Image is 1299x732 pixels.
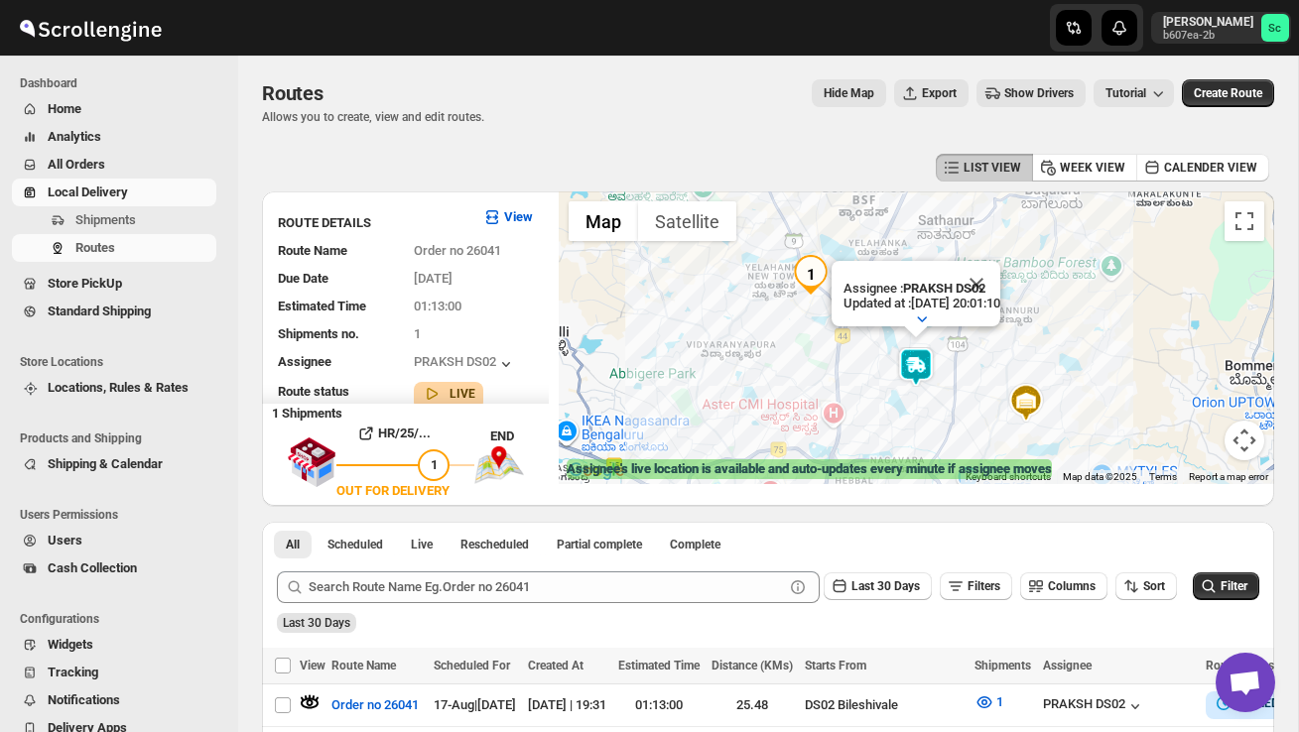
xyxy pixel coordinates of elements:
[12,151,216,179] button: All Orders
[1206,659,1274,672] span: Route Status
[75,212,136,227] span: Shipments
[963,686,1015,718] button: 1
[974,659,1031,672] span: Shipments
[1163,14,1253,30] p: [PERSON_NAME]
[564,458,629,484] img: Google
[567,459,1052,479] label: Assignee's live location is available and auto-updates every minute if assignee moves
[964,160,1021,176] span: LIST VIEW
[1043,659,1092,672] span: Assignee
[336,481,450,501] div: OUT FOR DELIVERY
[48,157,105,172] span: All Orders
[1182,79,1274,107] button: Create Route
[12,527,216,554] button: Users
[824,572,932,600] button: Last 30 Days
[528,695,606,715] div: [DATE] | 19:31
[12,95,216,123] button: Home
[851,579,920,593] span: Last 30 Days
[1143,579,1165,593] span: Sort
[1149,471,1177,482] a: Terms
[283,616,350,630] span: Last 30 Days
[320,689,431,721] button: Order no 26041
[278,243,347,258] span: Route Name
[48,560,137,575] span: Cash Collection
[1164,160,1257,176] span: CALENDER VIEW
[712,695,793,715] div: 25.48
[903,281,985,296] b: PRAKSH DS02
[12,234,216,262] button: Routes
[528,659,584,672] span: Created At
[336,418,450,449] button: HR/25/...
[278,384,349,399] span: Route status
[16,3,165,53] img: ScrollEngine
[1163,30,1253,42] p: b607ea-2b
[618,695,700,715] div: 01:13:00
[378,426,431,440] b: HR/25/...
[1221,579,1247,593] span: Filter
[327,537,383,552] span: Scheduled
[569,201,638,241] button: Show street map
[48,665,98,679] span: Tracking
[1151,12,1291,44] button: User menu
[1261,14,1289,42] span: Sanjay chetri
[48,304,151,318] span: Standard Shipping
[278,326,359,341] span: Shipments no.
[331,659,396,672] span: Route Name
[490,427,549,446] div: END
[712,659,793,672] span: Distance (KMs)
[844,281,1000,296] p: Assignee :
[557,537,642,552] span: Partial complete
[12,450,216,478] button: Shipping & Calendar
[274,531,312,558] button: All routes
[12,206,216,234] button: Shipments
[48,380,189,395] span: Locations, Rules & Rates
[331,695,419,715] span: Order no 26041
[48,692,120,707] span: Notifications
[1048,579,1096,593] span: Columns
[1043,696,1145,716] button: PRAKSH DS02
[262,81,324,105] span: Routes
[1094,79,1174,107] button: Tutorial
[1269,22,1282,35] text: Sc
[414,326,421,341] span: 1
[1032,154,1137,182] button: WEEK VIEW
[414,243,501,258] span: Order no 26041
[1193,572,1259,600] button: Filter
[936,154,1033,182] button: LIST VIEW
[48,533,82,548] span: Users
[953,261,1000,308] button: Close
[922,85,957,101] span: Export
[1105,86,1146,100] span: Tutorial
[300,659,325,672] span: View
[504,209,533,224] b: View
[976,79,1086,107] button: Show Drivers
[12,659,216,686] button: Tracking
[20,354,224,370] span: Store Locations
[414,354,516,374] button: PRAKSH DS02
[638,201,736,241] button: Show satellite imagery
[564,458,629,484] a: Open this area in Google Maps (opens a new window)
[262,396,342,421] b: 1 Shipments
[414,271,453,286] span: [DATE]
[48,184,128,199] span: Local Delivery
[75,240,115,255] span: Routes
[1020,572,1107,600] button: Columns
[434,659,510,672] span: Scheduled For
[1225,201,1264,241] button: Toggle fullscreen view
[12,123,216,151] button: Analytics
[470,201,545,233] button: View
[431,457,438,472] span: 1
[894,79,969,107] button: Export
[1060,160,1125,176] span: WEEK VIEW
[309,571,784,603] input: Search Route Name Eg.Order no 26041
[1189,471,1268,482] a: Report a map error
[791,255,831,295] div: 1
[618,659,700,672] span: Estimated Time
[844,296,1000,310] p: Updated at : [DATE] 20:01:10
[48,101,81,116] span: Home
[48,276,122,291] span: Store PickUp
[278,299,366,313] span: Estimated Time
[12,631,216,659] button: Widgets
[996,694,1003,709] span: 1
[1115,572,1177,600] button: Sort
[20,611,224,627] span: Configurations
